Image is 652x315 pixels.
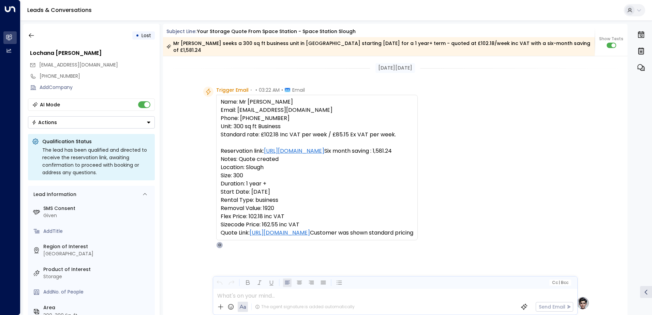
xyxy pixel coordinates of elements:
[552,280,568,285] span: Cc Bcc
[40,84,155,91] div: AddCompany
[30,49,155,57] div: Lochana [PERSON_NAME]
[43,273,152,280] div: Storage
[221,98,413,237] pre: Name: Mr [PERSON_NAME] Email: [EMAIL_ADDRESS][DOMAIN_NAME] Phone: [PHONE_NUMBER] Unit: 300 sq ft ...
[28,116,155,129] div: Button group with a nested menu
[227,279,236,287] button: Redo
[40,101,60,108] div: AI Mode
[559,280,560,285] span: |
[216,242,223,249] div: O
[166,40,591,54] div: Mr [PERSON_NAME] seeks a 300 sq ft business unit in [GEOGRAPHIC_DATA] starting [DATE] for a 1 yea...
[255,304,355,310] div: The agent signature is added automatically
[31,191,76,198] div: Lead Information
[43,288,152,296] div: AddNo. of People
[40,73,155,80] div: [PHONE_NUMBER]
[375,63,415,73] div: [DATE][DATE]
[292,87,305,93] span: Email
[255,87,257,93] span: •
[43,243,152,250] label: Region of Interest
[39,61,118,69] span: lochana@pmdtea.com
[43,304,152,311] label: Area
[250,229,310,237] a: [URL][DOMAIN_NAME]
[28,116,155,129] button: Actions
[43,228,152,235] div: AddTitle
[43,266,152,273] label: Product of Interest
[576,296,590,310] img: profile-logo.png
[27,6,92,14] a: Leads & Conversations
[599,36,623,42] span: Show Texts
[197,28,356,35] div: Your storage quote from Space Station - Space Station Slough
[43,250,152,257] div: [GEOGRAPHIC_DATA]
[32,119,57,125] div: Actions
[142,32,151,39] span: Lost
[264,147,324,155] a: [URL][DOMAIN_NAME]
[42,138,151,145] p: Qualification Status
[43,212,152,219] div: Given
[215,279,224,287] button: Undo
[549,280,571,286] button: Cc|Bcc
[216,87,249,93] span: Trigger Email
[281,87,283,93] span: •
[166,28,196,35] span: Subject Line:
[250,87,252,93] span: •
[43,205,152,212] label: SMS Consent
[39,61,118,68] span: [EMAIL_ADDRESS][DOMAIN_NAME]
[42,146,151,176] div: The lead has been qualified and directed to receive the reservation link, awaiting confirmation t...
[136,29,139,42] div: •
[259,87,280,93] span: 03:22 AM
